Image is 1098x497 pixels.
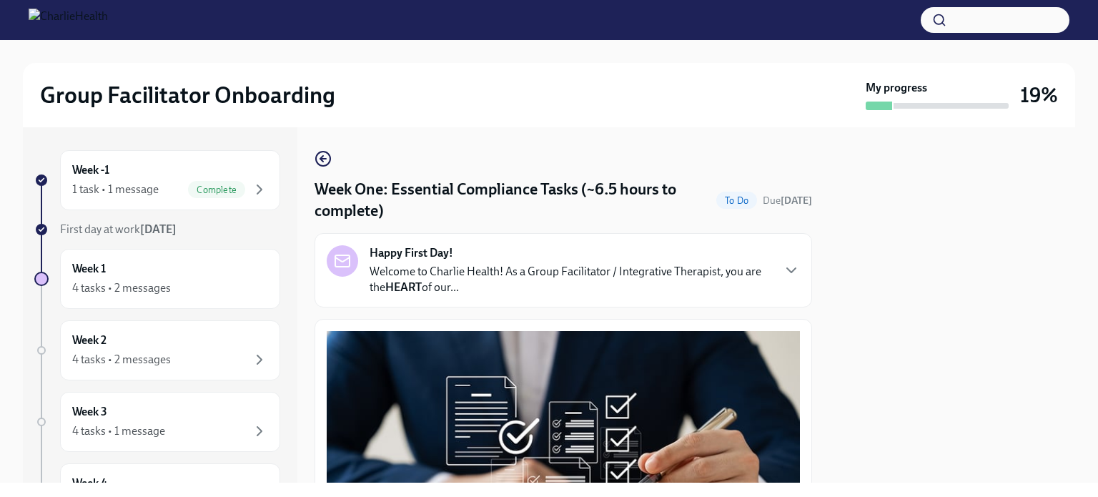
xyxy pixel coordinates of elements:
strong: HEART [385,280,422,294]
h4: Week One: Essential Compliance Tasks (~6.5 hours to complete) [315,179,711,222]
span: Complete [188,184,245,195]
span: August 25th, 2025 10:00 [763,194,812,207]
img: CharlieHealth [29,9,108,31]
span: First day at work [60,222,177,236]
h6: Week 2 [72,333,107,348]
h6: Week 1 [72,261,106,277]
span: Due [763,195,812,207]
h6: Week 3 [72,404,107,420]
a: First day at work[DATE] [34,222,280,237]
a: Week 34 tasks • 1 message [34,392,280,452]
strong: My progress [866,80,927,96]
h6: Week 4 [72,476,107,491]
h2: Group Facilitator Onboarding [40,81,335,109]
span: To Do [716,195,757,206]
a: Week 24 tasks • 2 messages [34,320,280,380]
h3: 19% [1020,82,1058,108]
div: 4 tasks • 2 messages [72,352,171,368]
div: 1 task • 1 message [72,182,159,197]
strong: Happy First Day! [370,245,453,261]
a: Week 14 tasks • 2 messages [34,249,280,309]
div: 4 tasks • 2 messages [72,280,171,296]
p: Welcome to Charlie Health! As a Group Facilitator / Integrative Therapist, you are the of our... [370,264,771,295]
strong: [DATE] [140,222,177,236]
strong: [DATE] [781,195,812,207]
h6: Week -1 [72,162,109,178]
a: Week -11 task • 1 messageComplete [34,150,280,210]
div: 4 tasks • 1 message [72,423,165,439]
